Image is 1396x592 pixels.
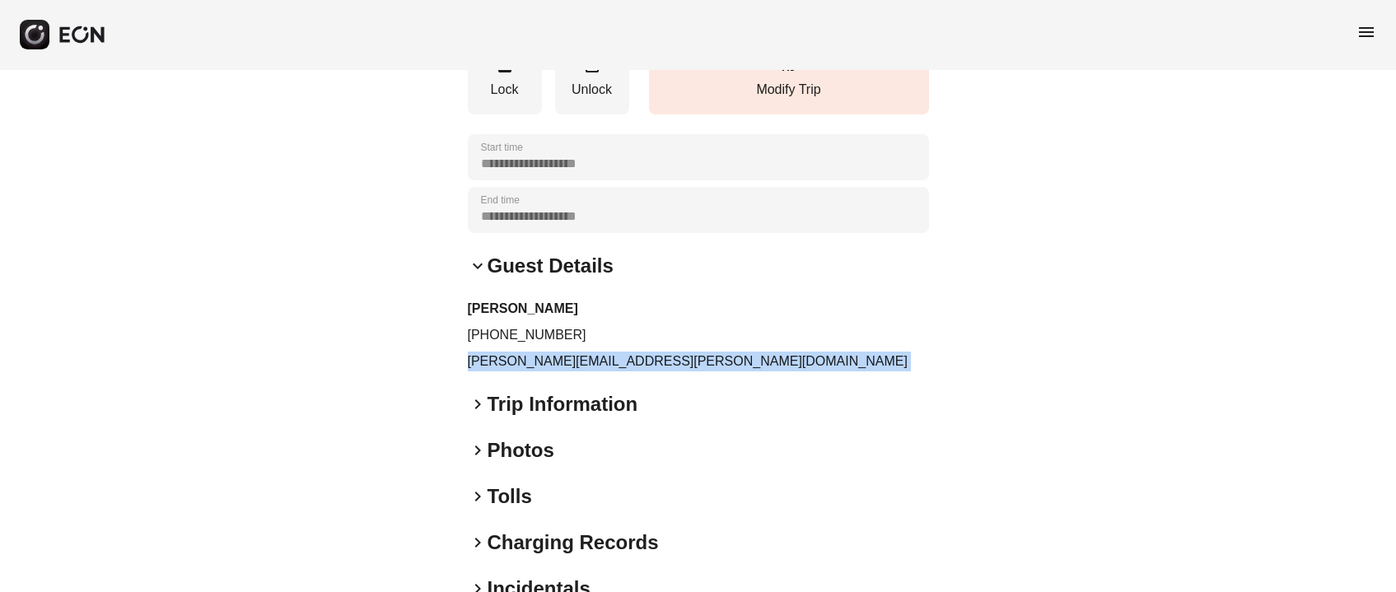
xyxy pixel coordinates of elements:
span: keyboard_arrow_right [468,441,488,460]
p: Lock [476,80,534,100]
h2: Tolls [488,483,532,510]
button: Unlock [555,46,629,114]
button: Lock [468,46,542,114]
button: Modify Trip [649,46,929,114]
h2: Trip Information [488,391,638,417]
h2: Charging Records [488,529,659,556]
h3: [PERSON_NAME] [468,299,929,319]
span: keyboard_arrow_right [468,487,488,506]
span: keyboard_arrow_right [468,533,488,552]
span: keyboard_arrow_down [468,256,488,276]
p: Unlock [563,80,621,100]
p: [PERSON_NAME][EMAIL_ADDRESS][PERSON_NAME][DOMAIN_NAME] [468,352,929,371]
span: menu [1356,22,1376,42]
h2: Guest Details [488,253,614,279]
h2: Photos [488,437,554,464]
span: keyboard_arrow_right [468,394,488,414]
p: [PHONE_NUMBER] [468,325,929,345]
p: Modify Trip [657,80,921,100]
